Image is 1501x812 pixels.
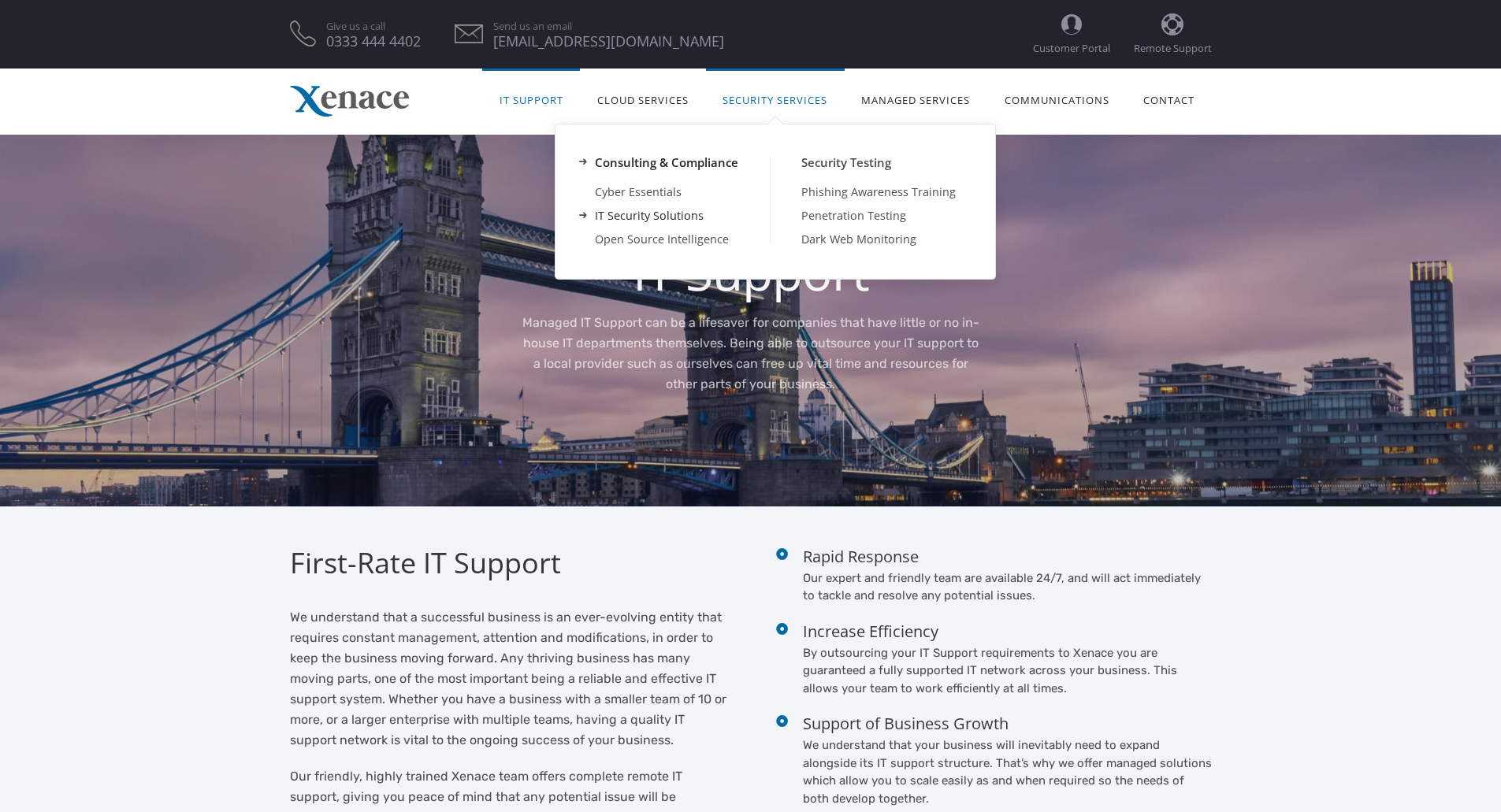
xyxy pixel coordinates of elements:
[290,86,409,117] img: Xenace
[563,228,770,251] a: Open Source Intelligence
[803,736,1212,807] p: We understand that your business will inevitably need to expand alongside its IT support structur...
[520,247,981,297] h1: IT Support
[493,21,724,32] span: Send us an email
[290,546,727,580] h2: First-Rate IT Support
[1126,74,1211,124] a: Contact
[706,74,845,124] a: Security Services
[563,204,770,228] a: IT Security Solutions
[845,74,987,124] a: Managed Services
[803,569,1212,605] p: Our expert and friendly team are available 24/7, and will act immediately to tackle and resolve a...
[580,74,705,124] a: Cloud Services
[563,180,770,204] a: Cyber Essentials
[326,21,421,46] a: Give us a call 0333 444 4402
[520,313,981,395] p: Managed IT Support can be a lifesaver for companies that have little or no in-house IT department...
[326,36,421,46] span: 0333 444 4402
[482,74,580,124] a: IT Support
[493,36,724,46] span: [EMAIL_ADDRESS][DOMAIN_NAME]
[770,148,987,176] a: Security Testing
[803,546,1212,567] h4: Rapid Response
[770,204,987,228] a: Penetration Testing
[803,713,1212,734] h4: Support of Business Growth
[770,228,987,251] a: Dark Web Monitoring
[803,621,1212,642] h4: Increase Efficiency
[563,148,770,176] a: Consulting & Compliance
[803,644,1212,698] p: By outsourcing your IT Support requirements to Xenace you are guaranteed a fully supported IT net...
[290,610,726,747] span: We understand that a successful business is an ever-evolving entity that requires constant manage...
[493,21,724,46] a: Send us an email [EMAIL_ADDRESS][DOMAIN_NAME]
[987,74,1126,124] a: Communications
[326,21,421,32] span: Give us a call
[770,180,987,204] a: Phishing Awareness Training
